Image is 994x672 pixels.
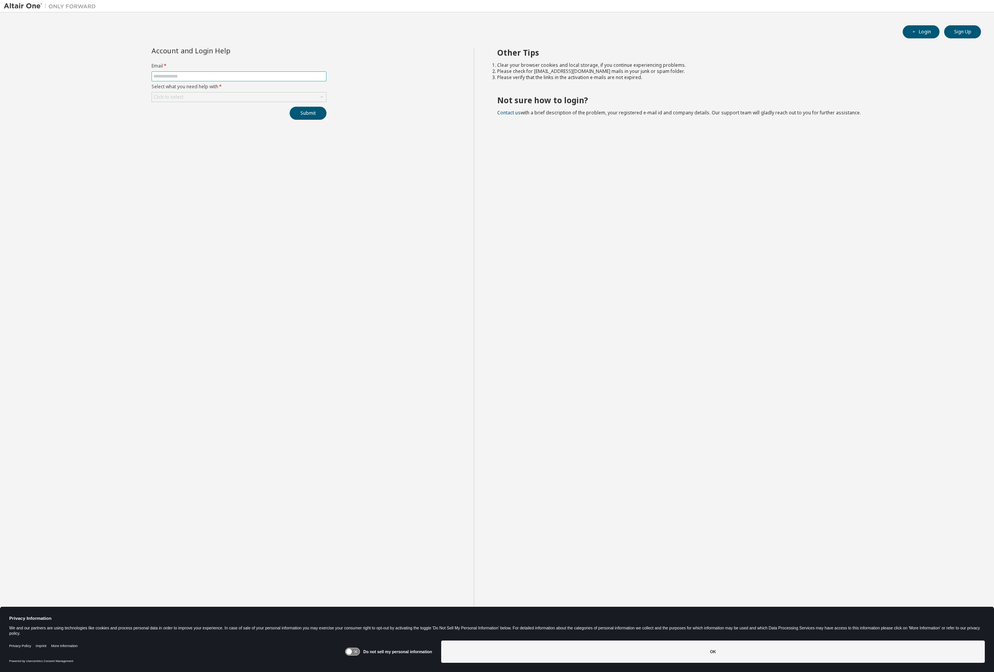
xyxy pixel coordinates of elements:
[152,63,326,69] label: Email
[290,107,326,120] button: Submit
[152,84,326,90] label: Select what you need help with
[497,68,967,74] li: Please check for [EMAIL_ADDRESS][DOMAIN_NAME] mails in your junk or spam folder.
[497,109,521,116] a: Contact us
[497,62,967,68] li: Clear your browser cookies and local storage, if you continue experiencing problems.
[497,95,967,105] h2: Not sure how to login?
[152,48,292,54] div: Account and Login Help
[497,48,967,58] h2: Other Tips
[944,25,981,38] button: Sign Up
[497,109,861,116] span: with a brief description of the problem, your registered e-mail id and company details. Our suppo...
[152,92,326,102] div: Click to select
[153,94,183,100] div: Click to select
[497,74,967,81] li: Please verify that the links in the activation e-mails are not expired.
[4,2,100,10] img: Altair One
[903,25,940,38] button: Login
